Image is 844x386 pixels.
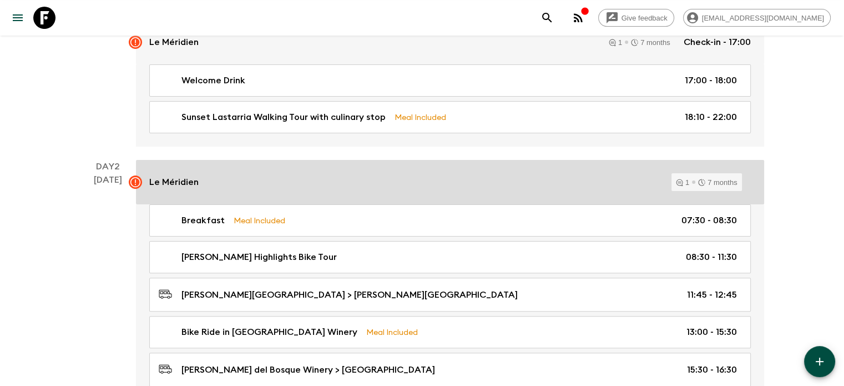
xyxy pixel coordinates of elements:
p: Le Méridien [149,36,199,49]
button: search adventures [536,7,558,29]
p: 11:45 - 12:45 [687,288,737,302]
p: [PERSON_NAME] Highlights Bike Tour [181,250,337,264]
p: [PERSON_NAME] del Bosque Winery > [GEOGRAPHIC_DATA] [181,363,435,377]
p: 07:30 - 08:30 [681,214,737,227]
p: Check-in - 17:00 [684,36,751,49]
p: 08:30 - 11:30 [686,250,737,264]
a: Le Méridien17 monthsCheck-in - 17:00 [136,20,764,64]
p: Meal Included [234,214,285,227]
a: Welcome Drink17:00 - 18:00 [149,64,751,97]
a: Le Méridien17 months [136,160,764,204]
p: Bike Ride in [GEOGRAPHIC_DATA] Winery [181,325,357,339]
div: 7 months [631,39,670,46]
button: menu [7,7,29,29]
p: 15:30 - 16:30 [687,363,737,377]
p: 17:00 - 18:00 [685,74,737,87]
p: Sunset Lastarria Walking Tour with culinary stop [181,111,386,124]
p: Meal Included [366,326,418,338]
div: [EMAIL_ADDRESS][DOMAIN_NAME] [683,9,831,27]
a: BreakfastMeal Included07:30 - 08:30 [149,204,751,237]
div: 7 months [698,179,737,186]
a: [PERSON_NAME][GEOGRAPHIC_DATA] > [PERSON_NAME][GEOGRAPHIC_DATA]11:45 - 12:45 [149,278,751,312]
div: 1 [676,179,689,186]
div: 1 [609,39,622,46]
p: Meal Included [395,111,446,123]
a: Give feedback [598,9,674,27]
a: [PERSON_NAME] Highlights Bike Tour08:30 - 11:30 [149,241,751,273]
span: [EMAIL_ADDRESS][DOMAIN_NAME] [696,14,830,22]
p: 18:10 - 22:00 [685,111,737,124]
p: Le Méridien [149,176,199,189]
p: Breakfast [181,214,225,227]
span: Give feedback [615,14,674,22]
a: Bike Ride in [GEOGRAPHIC_DATA] WineryMeal Included13:00 - 15:30 [149,316,751,348]
p: 13:00 - 15:30 [686,325,737,339]
p: Day 2 [80,160,136,173]
a: Sunset Lastarria Walking Tour with culinary stopMeal Included18:10 - 22:00 [149,101,751,133]
p: [PERSON_NAME][GEOGRAPHIC_DATA] > [PERSON_NAME][GEOGRAPHIC_DATA] [181,288,518,302]
p: Welcome Drink [181,74,245,87]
